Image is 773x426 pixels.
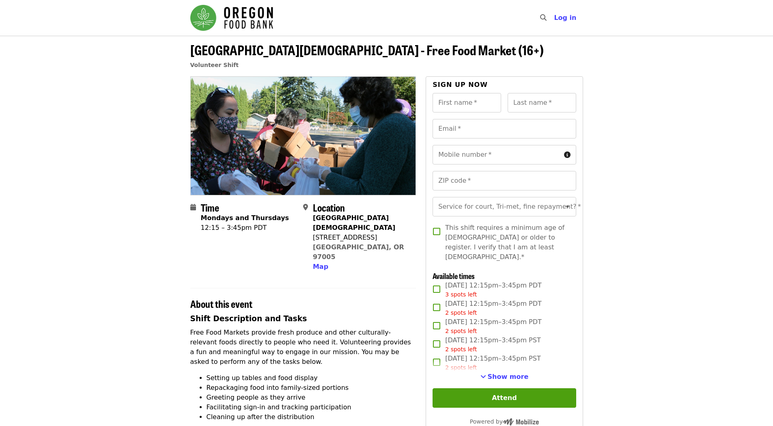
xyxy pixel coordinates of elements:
span: 2 spots left [445,328,477,334]
strong: Mondays and Thursdays [201,214,289,222]
a: Volunteer Shift [190,62,239,68]
span: [DATE] 12:15pm–3:45pm PST [445,335,540,354]
span: [DATE] 12:15pm–3:45pm PDT [445,281,542,299]
span: 2 spots left [445,309,477,316]
li: Facilitating sign-in and tracking participation [207,402,416,412]
input: Last name [508,93,576,112]
i: search icon [540,14,547,22]
input: ZIP code [433,171,576,190]
li: Repackaging food into family-sized portions [207,383,416,393]
input: First name [433,93,501,112]
span: Powered by [470,418,539,425]
div: [STREET_ADDRESS] [313,233,409,242]
i: circle-info icon [564,151,571,159]
span: Available times [433,270,475,281]
span: Log in [554,14,576,22]
input: Mobile number [433,145,560,164]
span: Location [313,200,345,214]
button: Open [562,201,573,212]
img: Powered by Mobilize [503,418,539,426]
button: Attend [433,388,576,408]
span: [GEOGRAPHIC_DATA][DEMOGRAPHIC_DATA] - Free Food Market (16+) [190,40,544,59]
span: Time [201,200,219,214]
span: Sign up now [433,81,488,89]
i: calendar icon [190,203,196,211]
span: This shift requires a minimum age of [DEMOGRAPHIC_DATA] or older to register. I verify that I am ... [445,223,569,262]
img: Beaverton First United Methodist Church - Free Food Market (16+) organized by Oregon Food Bank [191,77,416,195]
h3: Shift Description and Tasks [190,313,416,324]
p: Free Food Markets provide fresh produce and other culturally-relevant foods directly to people wh... [190,328,416,367]
a: [GEOGRAPHIC_DATA], OR 97005 [313,243,404,261]
span: About this event [190,296,252,311]
img: Oregon Food Bank - Home [190,5,273,31]
div: 12:15 – 3:45pm PDT [201,223,289,233]
span: 2 spots left [445,364,477,371]
span: [DATE] 12:15pm–3:45pm PDT [445,317,542,335]
li: Cleaning up after the distribution [207,412,416,422]
button: Map [313,262,328,272]
strong: [GEOGRAPHIC_DATA][DEMOGRAPHIC_DATA] [313,214,395,231]
i: map-marker-alt icon [303,203,308,211]
span: Show more [488,373,529,381]
span: [DATE] 12:15pm–3:45pm PDT [445,299,542,317]
span: [DATE] 12:15pm–3:45pm PST [445,354,540,372]
span: Map [313,263,328,270]
span: 3 spots left [445,291,477,298]
input: Search [551,8,558,28]
input: Email [433,119,576,138]
button: See more timeslots [480,372,529,382]
button: Log in [547,10,583,26]
li: Setting up tables and food display [207,373,416,383]
span: 2 spots left [445,346,477,352]
li: Greeting people as they arrive [207,393,416,402]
